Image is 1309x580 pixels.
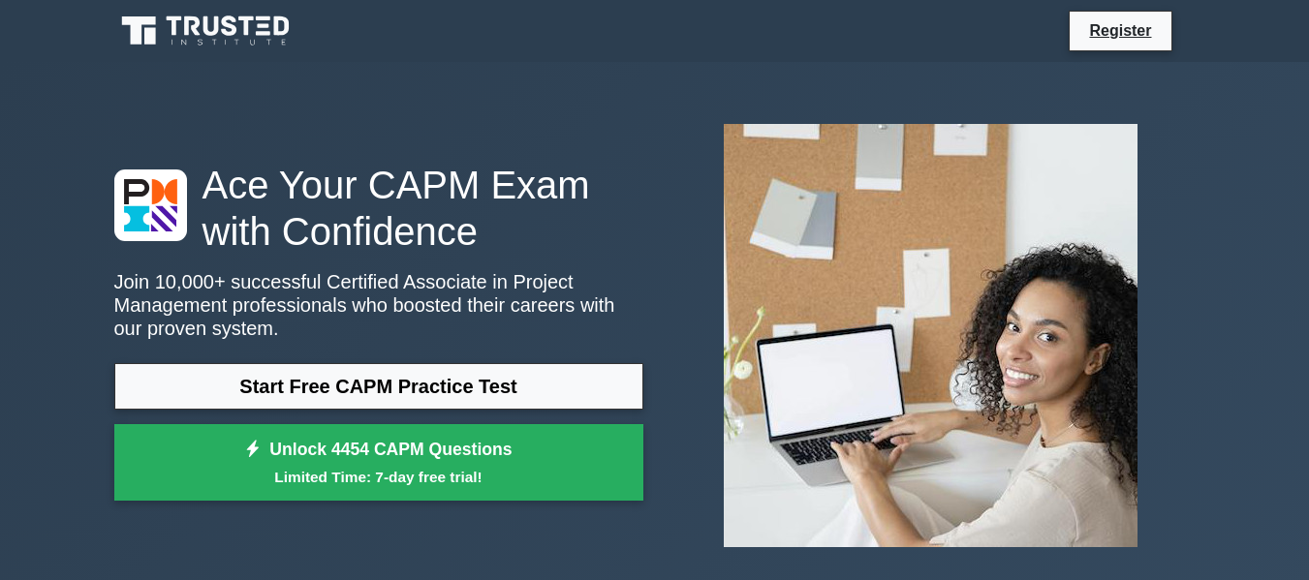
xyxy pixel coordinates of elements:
[1077,18,1163,43] a: Register
[114,363,643,410] a: Start Free CAPM Practice Test
[114,162,643,255] h1: Ace Your CAPM Exam with Confidence
[114,424,643,502] a: Unlock 4454 CAPM QuestionsLimited Time: 7-day free trial!
[139,466,619,488] small: Limited Time: 7-day free trial!
[114,270,643,340] p: Join 10,000+ successful Certified Associate in Project Management professionals who boosted their...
